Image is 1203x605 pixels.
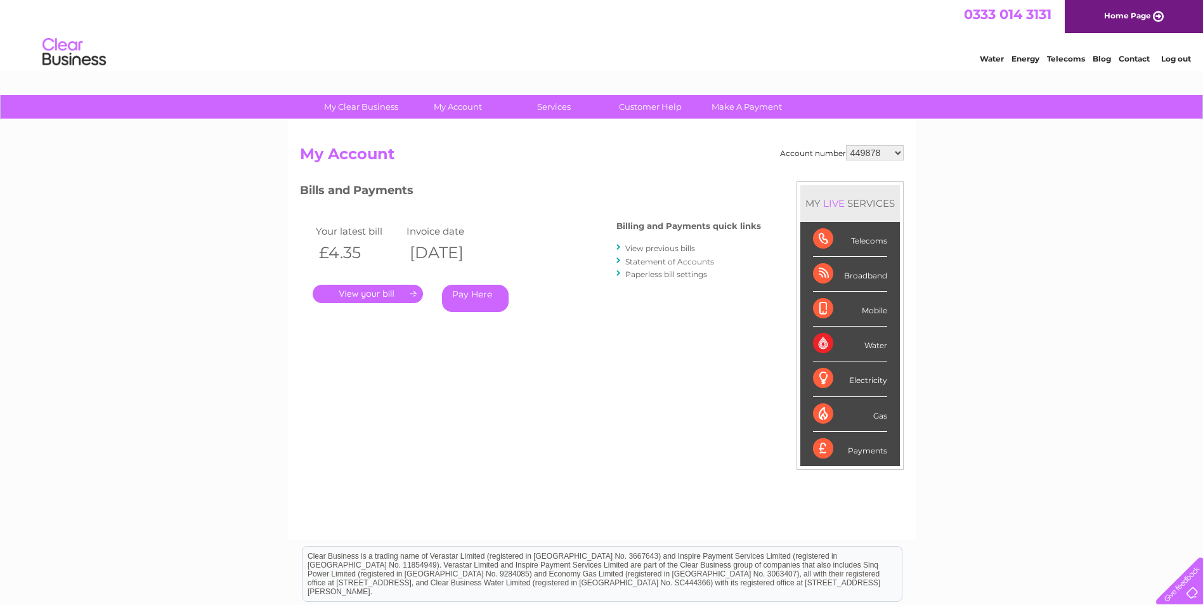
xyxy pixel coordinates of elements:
[616,221,761,231] h4: Billing and Payments quick links
[313,285,423,303] a: .
[813,327,887,361] div: Water
[313,223,404,240] td: Your latest bill
[405,95,510,119] a: My Account
[694,95,799,119] a: Make A Payment
[1047,54,1085,63] a: Telecoms
[403,240,495,266] th: [DATE]
[403,223,495,240] td: Invoice date
[813,397,887,432] div: Gas
[813,222,887,257] div: Telecoms
[300,145,904,169] h2: My Account
[780,145,904,160] div: Account number
[442,285,509,312] a: Pay Here
[813,432,887,466] div: Payments
[625,270,707,279] a: Paperless bill settings
[309,95,413,119] a: My Clear Business
[813,257,887,292] div: Broadband
[313,240,404,266] th: £4.35
[1093,54,1111,63] a: Blog
[980,54,1004,63] a: Water
[1011,54,1039,63] a: Energy
[502,95,606,119] a: Services
[625,244,695,253] a: View previous bills
[964,6,1051,22] a: 0333 014 3131
[821,197,847,209] div: LIVE
[813,292,887,327] div: Mobile
[813,361,887,396] div: Electricity
[1119,54,1150,63] a: Contact
[800,185,900,221] div: MY SERVICES
[598,95,703,119] a: Customer Help
[300,181,761,204] h3: Bills and Payments
[302,7,902,62] div: Clear Business is a trading name of Verastar Limited (registered in [GEOGRAPHIC_DATA] No. 3667643...
[42,33,107,72] img: logo.png
[1161,54,1191,63] a: Log out
[625,257,714,266] a: Statement of Accounts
